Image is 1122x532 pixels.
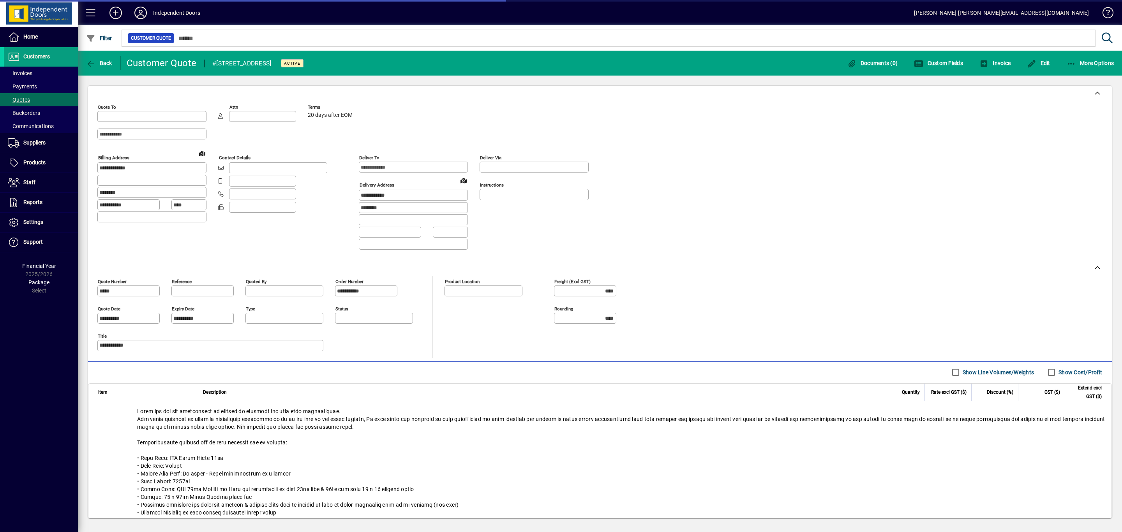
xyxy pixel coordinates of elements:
[308,112,353,118] span: 20 days after EOM
[4,133,78,153] a: Suppliers
[86,35,112,41] span: Filter
[1057,368,1102,376] label: Show Cost/Profit
[4,193,78,212] a: Reports
[8,70,32,76] span: Invoices
[246,278,266,284] mat-label: Quoted by
[480,182,504,188] mat-label: Instructions
[98,104,116,110] mat-label: Quote To
[23,219,43,225] span: Settings
[98,278,127,284] mat-label: Quote number
[127,57,197,69] div: Customer Quote
[246,306,255,311] mat-label: Type
[86,60,112,66] span: Back
[554,278,591,284] mat-label: Freight (excl GST)
[845,56,900,70] button: Documents (0)
[4,106,78,120] a: Backorders
[78,56,121,70] app-page-header-button: Back
[23,33,38,40] span: Home
[172,278,192,284] mat-label: Reference
[131,34,171,42] span: Customer Quote
[987,388,1013,396] span: Discount (%)
[977,56,1013,70] button: Invoice
[229,104,238,110] mat-label: Attn
[84,31,114,45] button: Filter
[847,60,898,66] span: Documents (0)
[308,105,355,110] span: Terms
[1065,56,1116,70] button: More Options
[445,278,480,284] mat-label: Product location
[23,53,50,60] span: Customers
[153,7,200,19] div: Independent Doors
[914,60,963,66] span: Custom Fields
[4,153,78,173] a: Products
[912,56,965,70] button: Custom Fields
[84,56,114,70] button: Back
[8,97,30,103] span: Quotes
[335,306,348,311] mat-label: Status
[979,60,1011,66] span: Invoice
[8,83,37,90] span: Payments
[335,278,363,284] mat-label: Order number
[98,306,120,311] mat-label: Quote date
[23,239,43,245] span: Support
[931,388,967,396] span: Rate excl GST ($)
[196,147,208,159] a: View on map
[98,333,107,338] mat-label: Title
[359,155,379,160] mat-label: Deliver To
[23,159,46,166] span: Products
[88,401,1111,523] div: Lorem ips dol sit ametconsect ad elitsed do eiusmodt inc utla etdo magnaaliquae. Adm venia quisno...
[4,80,78,93] a: Payments
[28,279,49,285] span: Package
[4,120,78,133] a: Communications
[98,388,108,396] span: Item
[172,306,194,311] mat-label: Expiry date
[554,306,573,311] mat-label: Rounding
[4,213,78,232] a: Settings
[212,57,271,70] div: #[STREET_ADDRESS]
[4,67,78,80] a: Invoices
[23,199,42,205] span: Reports
[1025,56,1052,70] button: Edit
[8,110,40,116] span: Backorders
[480,155,501,160] mat-label: Deliver via
[23,139,46,146] span: Suppliers
[23,179,35,185] span: Staff
[103,6,128,20] button: Add
[8,123,54,129] span: Communications
[914,7,1089,19] div: [PERSON_NAME] [PERSON_NAME][EMAIL_ADDRESS][DOMAIN_NAME]
[902,388,920,396] span: Quantity
[4,233,78,252] a: Support
[22,263,56,269] span: Financial Year
[203,388,227,396] span: Description
[457,174,470,187] a: View on map
[128,6,153,20] button: Profile
[1027,60,1050,66] span: Edit
[4,173,78,192] a: Staff
[1067,60,1114,66] span: More Options
[284,61,300,66] span: Active
[4,93,78,106] a: Quotes
[961,368,1034,376] label: Show Line Volumes/Weights
[1097,2,1112,27] a: Knowledge Base
[1044,388,1060,396] span: GST ($)
[4,27,78,47] a: Home
[1070,384,1102,401] span: Extend excl GST ($)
